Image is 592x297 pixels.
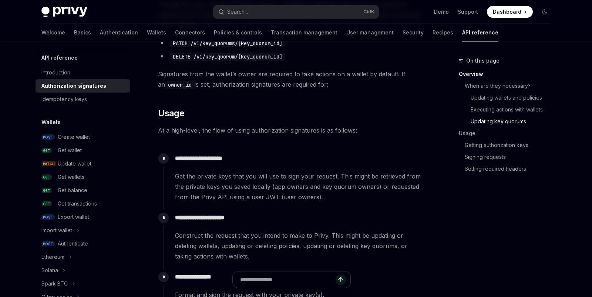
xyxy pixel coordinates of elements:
div: Get transactions [58,199,97,208]
a: Introduction [36,66,130,79]
div: Search... [227,7,248,16]
div: Authorization signatures [41,81,106,90]
a: Authentication [100,24,138,41]
a: Recipes [433,24,453,41]
a: Welcome [41,24,65,41]
a: API reference [462,24,498,41]
a: GETGet wallet [36,144,130,157]
a: PATCHUpdate wallet [36,157,130,170]
span: Signatures from the wallet’s owner are required to take actions on a wallet by default. If an is ... [158,69,425,90]
span: Ctrl K [363,9,374,15]
div: Ethereum [41,253,64,261]
a: Executing actions with wallets [471,104,556,116]
span: On this page [466,56,499,65]
div: Export wallet [58,213,89,221]
a: Idempotency keys [36,93,130,106]
div: Introduction [41,68,70,77]
a: GETGet wallets [36,170,130,184]
a: Signing requests [465,151,556,163]
div: Get wallets [58,173,84,181]
button: Toggle dark mode [539,6,551,18]
a: Usage [459,127,556,139]
a: Support [458,8,478,16]
button: Search...CtrlK [213,5,379,19]
span: GET [41,201,52,207]
a: GETGet balance [36,184,130,197]
div: Import wallet [41,226,72,235]
div: Get wallet [58,146,82,155]
div: Create wallet [58,133,90,141]
a: Updating wallets and policies [471,92,556,104]
a: Security [403,24,424,41]
span: Get the private keys that you will use to sign your request. This might be retrieved from the pri... [175,171,424,202]
a: Setting required headers [465,163,556,175]
a: Overview [459,68,556,80]
a: Basics [74,24,91,41]
span: POST [41,214,55,220]
span: At a high-level, the flow of using authorization signatures is as follows: [158,125,425,136]
a: POSTCreate wallet [36,130,130,144]
span: Usage [158,107,184,119]
div: Authenticate [58,239,88,248]
a: Updating key quorums [471,116,556,127]
div: Update wallet [58,159,91,168]
a: Transaction management [271,24,337,41]
span: POST [41,134,55,140]
span: GET [41,174,52,180]
a: Demo [434,8,449,16]
span: GET [41,188,52,193]
button: Send message [336,274,346,285]
h5: API reference [41,53,78,62]
span: PATCH [41,161,56,167]
span: Dashboard [493,8,521,16]
img: dark logo [41,7,87,17]
code: DELETE /v1/key_quorum/[key_quorum_id] [170,53,285,61]
code: owner_id [165,81,195,89]
a: When are they necessary? [465,80,556,92]
span: POST [41,241,55,247]
h5: Wallets [41,118,61,127]
a: POSTAuthenticate [36,237,130,250]
a: GETGet transactions [36,197,130,210]
a: Authorization signatures [36,79,130,93]
code: PATCH /v1/key_quorums/[key_quorum_id] [170,39,285,47]
a: POSTExport wallet [36,210,130,224]
a: Getting authorization keys [465,139,556,151]
span: Construct the request that you intend to make to Privy. This might be updating or deleting wallet... [175,230,424,261]
a: Wallets [147,24,166,41]
span: GET [41,148,52,153]
a: Dashboard [487,6,533,18]
div: Get balance [58,186,87,195]
div: Spark BTC [41,279,68,288]
a: Policies & controls [214,24,262,41]
div: Solana [41,266,58,275]
div: Idempotency keys [41,95,87,104]
a: Connectors [175,24,205,41]
a: User management [346,24,394,41]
